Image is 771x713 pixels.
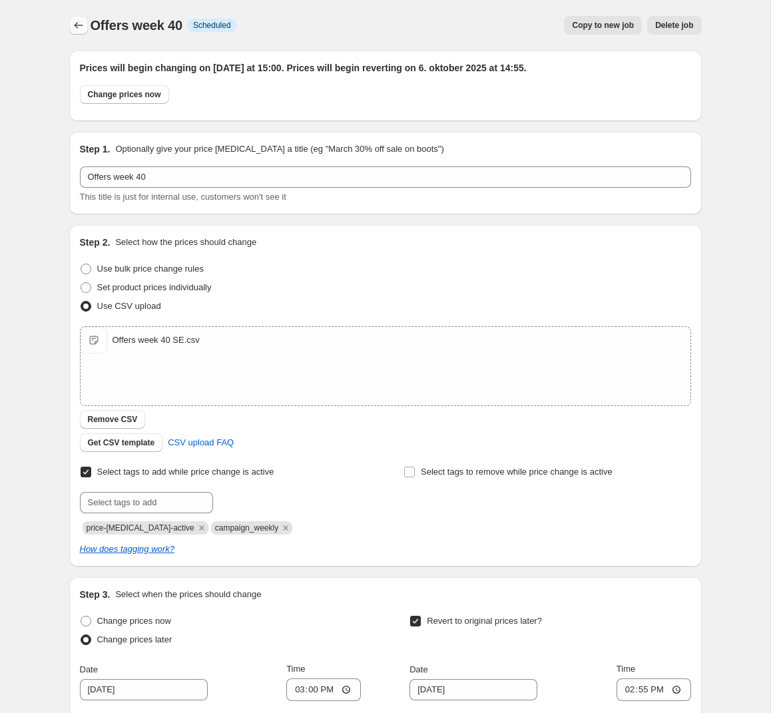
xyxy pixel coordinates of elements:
[80,236,111,249] h2: Step 2.
[421,467,613,477] span: Select tags to remove while price change is active
[97,616,171,626] span: Change prices now
[196,522,208,534] button: Remove price-change-job-active
[115,588,261,601] p: Select when the prices should change
[409,679,537,700] input: 9/29/2025
[168,436,234,449] span: CSV upload FAQ
[80,85,169,104] button: Change prices now
[97,282,212,292] span: Set product prices individually
[286,664,305,674] span: Time
[617,664,635,674] span: Time
[655,20,693,31] span: Delete job
[160,432,242,453] a: CSV upload FAQ
[427,616,542,626] span: Revert to original prices later?
[193,20,231,31] span: Scheduled
[280,522,292,534] button: Remove campaign_weekly
[80,679,208,700] input: 9/29/2025
[80,166,691,188] input: 30% off holiday sale
[80,588,111,601] h2: Step 3.
[88,414,138,425] span: Remove CSV
[80,664,98,674] span: Date
[80,142,111,156] h2: Step 1.
[647,16,701,35] button: Delete job
[286,678,361,701] input: 12:00
[115,236,256,249] p: Select how the prices should change
[115,142,443,156] p: Optionally give your price [MEDICAL_DATA] a title (eg "March 30% off sale on boots")
[409,664,427,674] span: Date
[69,16,88,35] button: Price change jobs
[80,192,286,202] span: This title is just for internal use, customers won't see it
[87,523,194,533] span: price-change-job-active
[80,410,146,429] button: Remove CSV
[88,437,155,448] span: Get CSV template
[572,20,634,31] span: Copy to new job
[80,544,174,554] a: How does tagging work?
[88,89,161,100] span: Change prices now
[97,467,274,477] span: Select tags to add while price change is active
[80,61,691,75] h2: Prices will begin changing on [DATE] at 15:00. Prices will begin reverting on 6. oktober 2025 at ...
[113,334,200,347] div: Offers week 40 SE.csv
[91,18,182,33] span: Offers week 40
[215,523,278,533] span: campaign_weekly
[97,264,204,274] span: Use bulk price change rules
[564,16,642,35] button: Copy to new job
[617,678,691,701] input: 12:00
[97,301,161,311] span: Use CSV upload
[97,634,172,644] span: Change prices later
[80,492,213,513] input: Select tags to add
[80,433,163,452] button: Get CSV template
